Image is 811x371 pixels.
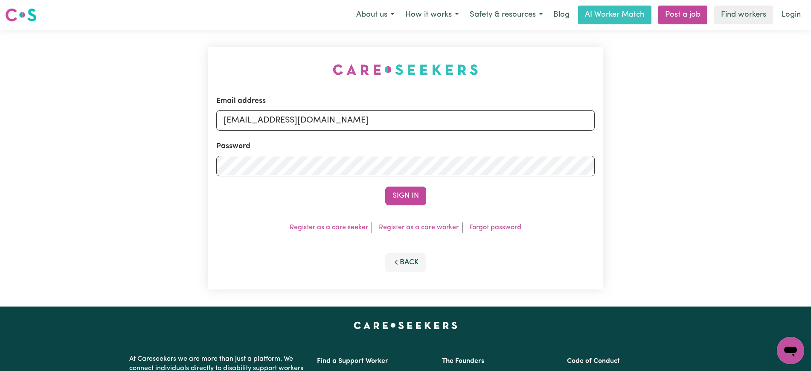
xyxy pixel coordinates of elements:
a: Careseekers home page [354,322,457,329]
button: How it works [400,6,464,24]
a: Code of Conduct [567,358,620,365]
a: Find workers [714,6,773,24]
a: Forgot password [469,224,521,231]
label: Email address [216,96,266,107]
a: AI Worker Match [578,6,651,24]
label: Password [216,141,250,152]
a: Register as a care seeker [290,224,368,231]
button: Sign In [385,187,426,205]
button: About us [351,6,400,24]
a: Careseekers logo [5,5,37,25]
a: Blog [548,6,575,24]
a: The Founders [442,358,484,365]
iframe: Button to launch messaging window [777,337,804,364]
input: Email address [216,110,595,131]
a: Post a job [658,6,707,24]
button: Safety & resources [464,6,548,24]
button: Back [385,253,426,272]
a: Register as a care worker [379,224,459,231]
a: Find a Support Worker [317,358,388,365]
img: Careseekers logo [5,7,37,23]
a: Login [776,6,806,24]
